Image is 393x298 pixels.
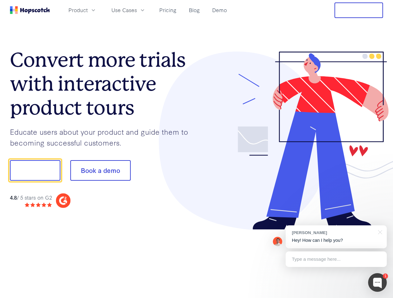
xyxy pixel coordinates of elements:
button: Book a demo [70,160,131,181]
button: Show me! [10,160,60,181]
p: Hey! How can I help you? [292,237,381,244]
button: Product [65,5,100,15]
div: Type a message here... [286,251,387,267]
div: / 5 stars on G2 [10,194,52,201]
strong: 4.8 [10,194,17,201]
p: Educate users about your product and guide them to becoming successful customers. [10,126,197,148]
span: Product [68,6,88,14]
h1: Convert more trials with interactive product tours [10,48,197,120]
img: Mark Spera [273,237,282,246]
a: Pricing [157,5,179,15]
a: Home [10,6,50,14]
a: Demo [210,5,229,15]
button: Free Trial [335,2,383,18]
div: [PERSON_NAME] [292,230,374,236]
button: Use Cases [108,5,149,15]
div: 1 [383,273,388,279]
span: Use Cases [111,6,137,14]
a: Blog [186,5,202,15]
